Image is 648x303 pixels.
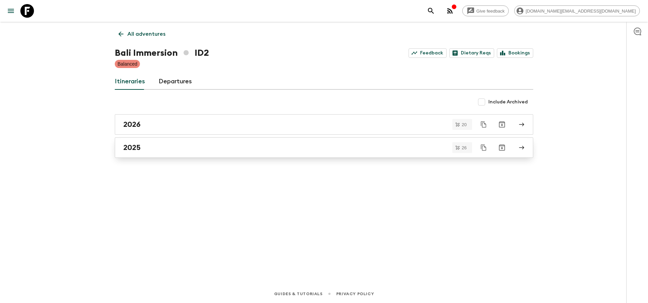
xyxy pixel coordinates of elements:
[522,9,640,14] span: [DOMAIN_NAME][EMAIL_ADDRESS][DOMAIN_NAME]
[123,120,141,129] h2: 2026
[458,122,471,127] span: 20
[115,46,209,60] h1: Bali Immersion ID2
[118,61,137,67] p: Balanced
[336,290,374,298] a: Privacy Policy
[115,114,533,135] a: 2026
[274,290,323,298] a: Guides & Tutorials
[123,143,141,152] h2: 2025
[4,4,18,18] button: menu
[462,5,509,16] a: Give feedback
[115,27,169,41] a: All adventures
[424,4,438,18] button: search adventures
[115,73,145,90] a: Itineraries
[514,5,640,16] div: [DOMAIN_NAME][EMAIL_ADDRESS][DOMAIN_NAME]
[495,118,509,131] button: Archive
[478,118,490,131] button: Duplicate
[478,141,490,154] button: Duplicate
[115,137,533,158] a: 2025
[473,9,508,14] span: Give feedback
[127,30,165,38] p: All adventures
[159,73,192,90] a: Departures
[488,99,528,105] span: Include Archived
[449,48,494,58] a: Dietary Reqs
[497,48,533,58] a: Bookings
[409,48,447,58] a: Feedback
[495,141,509,154] button: Archive
[458,146,471,150] span: 26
